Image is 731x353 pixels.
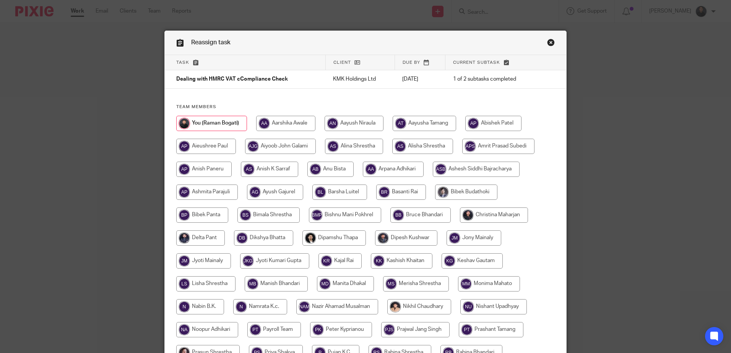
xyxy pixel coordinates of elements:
span: Reassign task [191,39,231,45]
a: Close this dialog window [547,39,555,49]
span: Due by [403,60,420,65]
span: Client [333,60,351,65]
p: [DATE] [402,75,437,83]
h4: Team members [176,104,555,110]
span: Task [176,60,189,65]
td: 1 of 2 subtasks completed [445,70,539,89]
span: Current subtask [453,60,500,65]
p: KMK Holdings Ltd [333,75,387,83]
span: Dealing with HMRC VAT cCompliance Check [176,77,288,82]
